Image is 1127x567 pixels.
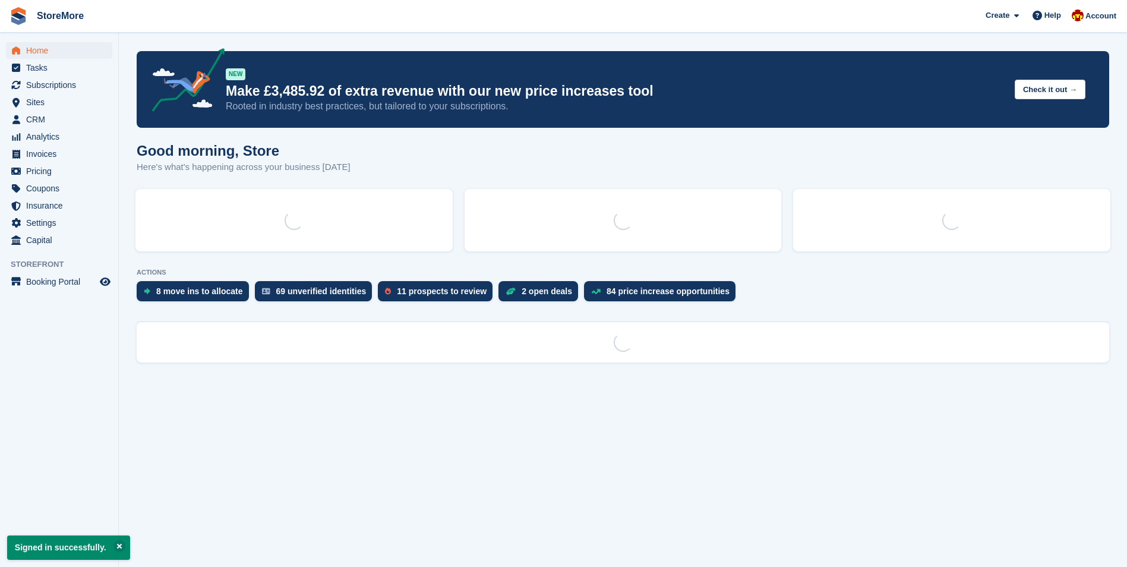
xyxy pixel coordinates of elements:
[7,535,130,560] p: Signed in successfully.
[6,197,112,214] a: menu
[26,128,97,145] span: Analytics
[6,59,112,76] a: menu
[26,59,97,76] span: Tasks
[226,100,1005,113] p: Rooted in industry best practices, but tailored to your subscriptions.
[26,273,97,290] span: Booking Portal
[1085,10,1116,22] span: Account
[385,288,391,295] img: prospect-51fa495bee0391a8d652442698ab0144808aea92771e9ea1ae160a38d050c398.svg
[226,83,1005,100] p: Make £3,485.92 of extra revenue with our new price increases tool
[26,146,97,162] span: Invoices
[506,287,516,295] img: deal-1b604bf984904fb50ccaf53a9ad4b4a5d6e5aea283cecdc64d6e3604feb123c2.svg
[26,197,97,214] span: Insurance
[255,281,378,307] a: 69 unverified identities
[137,160,351,174] p: Here's what's happening across your business [DATE]
[26,180,97,197] span: Coupons
[32,6,89,26] a: StoreMore
[6,146,112,162] a: menu
[156,286,243,296] div: 8 move ins to allocate
[6,42,112,59] a: menu
[10,7,27,25] img: stora-icon-8386f47178a22dfd0bd8f6a31ec36ba5ce8667c1dd55bd0f319d3a0aa187defe.svg
[378,281,498,307] a: 11 prospects to review
[26,232,97,248] span: Capital
[591,289,601,294] img: price_increase_opportunities-93ffe204e8149a01c8c9dc8f82e8f89637d9d84a8eef4429ea346261dce0b2c0.svg
[26,77,97,93] span: Subscriptions
[6,273,112,290] a: menu
[26,94,97,111] span: Sites
[137,143,351,159] h1: Good morning, Store
[26,215,97,231] span: Settings
[226,68,245,80] div: NEW
[498,281,584,307] a: 2 open deals
[6,215,112,231] a: menu
[6,111,112,128] a: menu
[137,281,255,307] a: 8 move ins to allocate
[6,128,112,145] a: menu
[276,286,367,296] div: 69 unverified identities
[98,275,112,289] a: Preview store
[1044,10,1061,21] span: Help
[986,10,1009,21] span: Create
[142,48,225,116] img: price-adjustments-announcement-icon-8257ccfd72463d97f412b2fc003d46551f7dbcb40ab6d574587a9cd5c0d94...
[26,42,97,59] span: Home
[6,77,112,93] a: menu
[137,269,1109,276] p: ACTIONS
[144,288,150,295] img: move_ins_to_allocate_icon-fdf77a2bb77ea45bf5b3d319d69a93e2d87916cf1d5bf7949dd705db3b84f3ca.svg
[6,94,112,111] a: menu
[11,259,118,270] span: Storefront
[584,281,741,307] a: 84 price increase opportunities
[1072,10,1084,21] img: Store More Team
[6,232,112,248] a: menu
[26,111,97,128] span: CRM
[6,163,112,179] a: menu
[26,163,97,179] span: Pricing
[6,180,112,197] a: menu
[522,286,572,296] div: 2 open deals
[607,286,730,296] div: 84 price increase opportunities
[397,286,487,296] div: 11 prospects to review
[1015,80,1085,99] button: Check it out →
[262,288,270,295] img: verify_identity-adf6edd0f0f0b5bbfe63781bf79b02c33cf7c696d77639b501bdc392416b5a36.svg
